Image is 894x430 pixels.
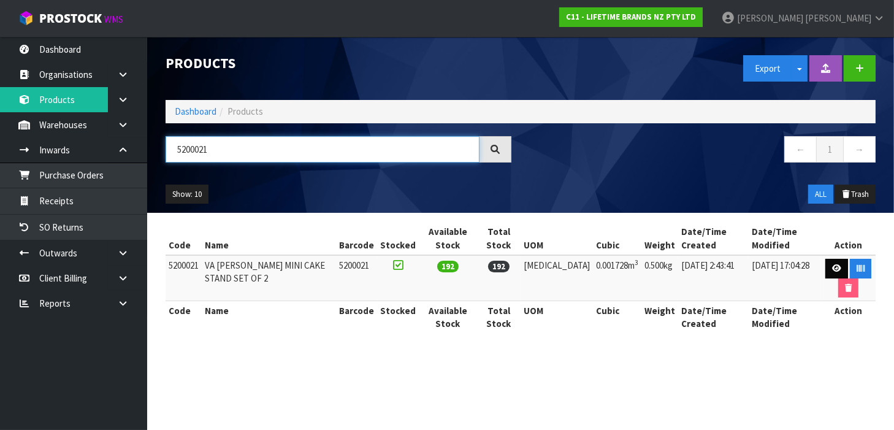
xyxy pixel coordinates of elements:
[805,12,871,24] span: [PERSON_NAME]
[641,222,678,255] th: Weight
[835,185,876,204] button: Trash
[641,301,678,334] th: Weight
[419,222,477,255] th: Available Stock
[166,301,202,334] th: Code
[593,255,641,301] td: 0.001728m
[678,301,749,334] th: Date/Time Created
[559,7,703,27] a: C11 - LIFETIME BRANDS NZ PTY LTD
[227,106,263,117] span: Products
[678,222,749,255] th: Date/Time Created
[202,301,336,334] th: Name
[477,222,521,255] th: Total Stock
[808,185,833,204] button: ALL
[377,301,419,334] th: Stocked
[175,106,216,117] a: Dashboard
[104,13,123,25] small: WMS
[166,222,202,255] th: Code
[821,222,876,255] th: Action
[39,10,102,26] span: ProStock
[749,255,821,301] td: [DATE] 17:04:28
[678,255,749,301] td: [DATE] 2:43:41
[749,301,821,334] th: Date/Time Modified
[18,10,34,26] img: cube-alt.png
[635,258,638,267] sup: 3
[166,136,479,163] input: Search products
[566,12,696,22] strong: C11 - LIFETIME BRANDS NZ PTY LTD
[488,261,510,272] span: 192
[521,301,593,334] th: UOM
[593,222,641,255] th: Cubic
[821,301,876,334] th: Action
[784,136,817,163] a: ←
[843,136,876,163] a: →
[419,301,477,334] th: Available Stock
[377,222,419,255] th: Stocked
[336,301,377,334] th: Barcode
[816,136,844,163] a: 1
[202,222,336,255] th: Name
[166,185,208,204] button: Show: 10
[593,301,641,334] th: Cubic
[336,255,377,301] td: 5200021
[477,301,521,334] th: Total Stock
[641,255,678,301] td: 0.500kg
[521,222,593,255] th: UOM
[166,255,202,301] td: 5200021
[749,222,821,255] th: Date/Time Modified
[737,12,803,24] span: [PERSON_NAME]
[166,55,511,71] h1: Products
[521,255,593,301] td: [MEDICAL_DATA]
[336,222,377,255] th: Barcode
[437,261,459,272] span: 192
[202,255,336,301] td: VA [PERSON_NAME] MINI CAKE STAND SET OF 2
[743,55,792,82] button: Export
[530,136,876,166] nav: Page navigation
